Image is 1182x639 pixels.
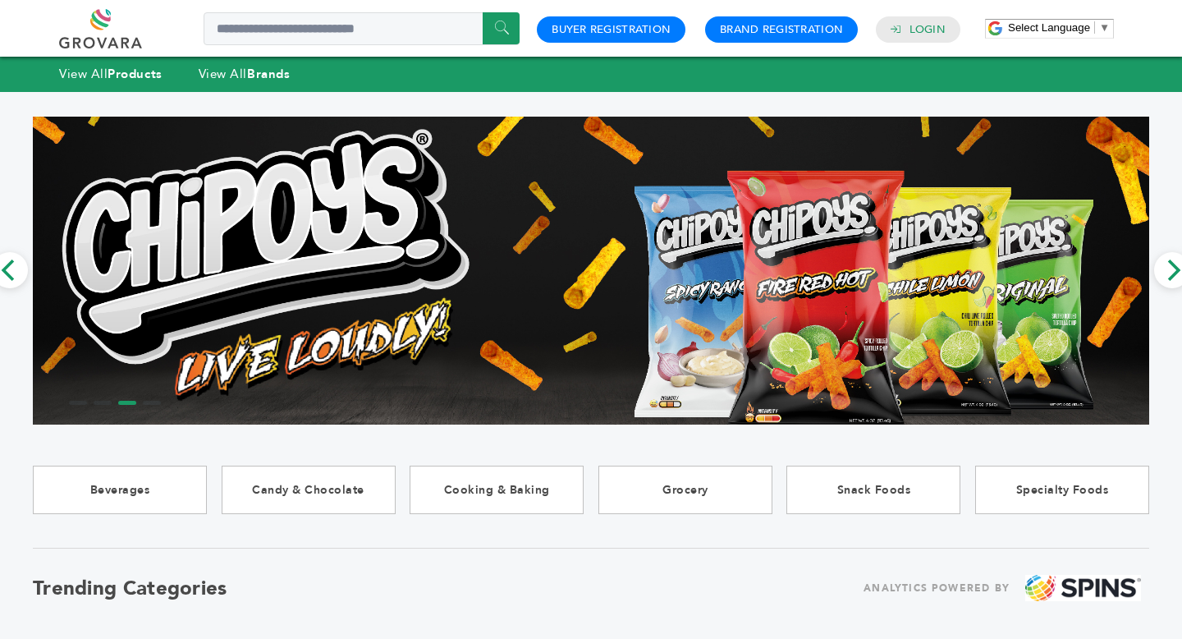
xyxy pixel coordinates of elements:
[1008,21,1110,34] a: Select Language​
[33,575,227,602] h2: Trending Categories
[909,22,946,37] a: Login
[199,66,291,82] a: View AllBrands
[598,466,772,514] a: Grocery
[975,466,1149,514] a: Specialty Foods
[222,466,396,514] a: Candy & Chocolate
[33,84,1149,457] img: Marketplace Top Banner 3
[143,401,161,405] li: Page dot 4
[410,466,584,514] a: Cooking & Baking
[94,401,112,405] li: Page dot 2
[118,401,136,405] li: Page dot 3
[59,66,163,82] a: View AllProducts
[720,22,843,37] a: Brand Registration
[108,66,162,82] strong: Products
[247,66,290,82] strong: Brands
[1099,21,1110,34] span: ▼
[1025,575,1141,602] img: spins.png
[786,466,960,514] a: Snack Foods
[864,578,1010,599] span: ANALYTICS POWERED BY
[204,12,520,45] input: Search a product or brand...
[33,466,207,514] a: Beverages
[69,401,87,405] li: Page dot 1
[1094,21,1095,34] span: ​
[552,22,671,37] a: Buyer Registration
[1008,21,1090,34] span: Select Language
